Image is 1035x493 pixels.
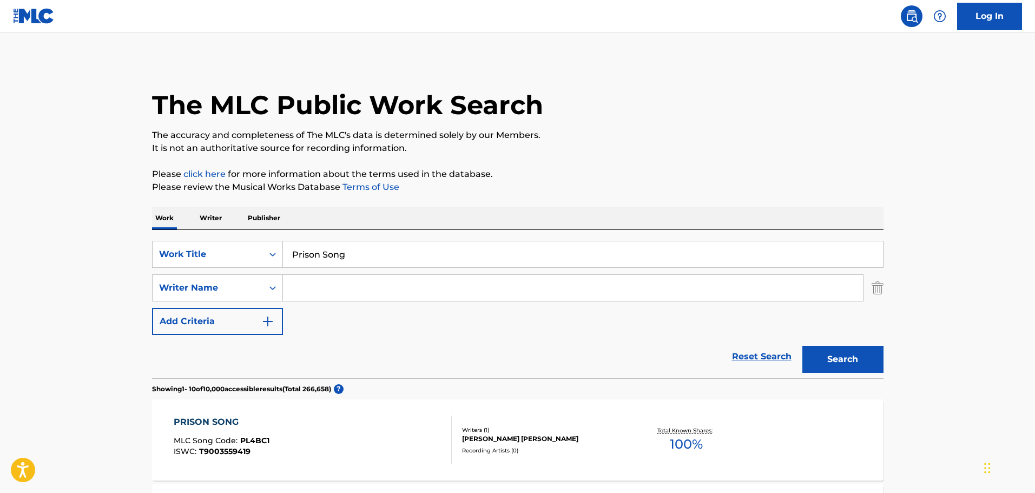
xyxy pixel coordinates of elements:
[657,426,715,435] p: Total Known Shares:
[159,281,256,294] div: Writer Name
[334,384,344,394] span: ?
[957,3,1022,30] a: Log In
[670,435,703,454] span: 100 %
[462,426,625,434] div: Writers ( 1 )
[981,441,1035,493] iframe: Chat Widget
[174,436,240,445] span: MLC Song Code :
[462,446,625,455] div: Recording Artists ( 0 )
[245,207,284,229] p: Publisher
[199,446,250,456] span: T9003559419
[13,8,55,24] img: MLC Logo
[152,384,331,394] p: Showing 1 - 10 of 10,000 accessible results (Total 266,658 )
[152,399,884,481] a: PRISON SONGMLC Song Code:PL4BC1ISWC:T9003559419Writers (1)[PERSON_NAME] [PERSON_NAME]Recording Ar...
[152,308,283,335] button: Add Criteria
[984,452,991,484] div: Drag
[152,241,884,378] form: Search Form
[802,346,884,373] button: Search
[240,436,269,445] span: PL4BC1
[340,182,399,192] a: Terms of Use
[183,169,226,179] a: click here
[462,434,625,444] div: [PERSON_NAME] [PERSON_NAME]
[174,416,269,429] div: PRISON SONG
[152,129,884,142] p: The accuracy and completeness of The MLC's data is determined solely by our Members.
[905,10,918,23] img: search
[196,207,225,229] p: Writer
[929,5,951,27] div: Help
[901,5,922,27] a: Public Search
[261,315,274,328] img: 9d2ae6d4665cec9f34b9.svg
[152,142,884,155] p: It is not an authoritative source for recording information.
[152,207,177,229] p: Work
[872,274,884,301] img: Delete Criterion
[727,345,797,369] a: Reset Search
[152,89,543,121] h1: The MLC Public Work Search
[152,181,884,194] p: Please review the Musical Works Database
[159,248,256,261] div: Work Title
[174,446,199,456] span: ISWC :
[152,168,884,181] p: Please for more information about the terms used in the database.
[933,10,946,23] img: help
